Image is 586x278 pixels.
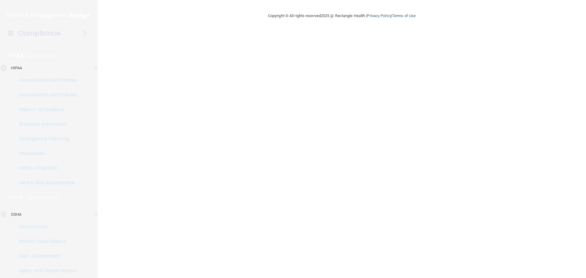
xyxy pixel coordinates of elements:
p: Documents and Policies [4,77,87,83]
p: Learn More! [27,52,59,60]
p: OSHA [8,194,24,201]
p: Resources [4,150,87,157]
p: Documents [4,224,87,230]
p: Report an Incident [4,107,87,113]
p: Emergency Planning [4,136,87,142]
h4: Compliance [18,29,60,38]
p: Learn More! [27,194,59,201]
p: HIPAA Risk Assessment [4,180,87,186]
p: Safety Data Sheets [4,238,87,244]
p: Injury and Illness Report [4,268,87,274]
p: Documents and Policies [4,92,87,98]
p: OSHA [11,211,21,218]
a: Privacy Policy [367,13,391,18]
p: HIPAA [11,64,22,72]
a: Terms of Use [392,13,416,18]
img: PMB logo [7,9,90,22]
p: HIPAA [8,52,24,60]
p: Business Associates [4,121,87,127]
p: HIPAA Checklist [4,165,87,171]
p: Self-Assessment [4,253,87,259]
div: Copyright © All rights reserved 2025 @ Rectangle Health | | [230,6,453,26]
